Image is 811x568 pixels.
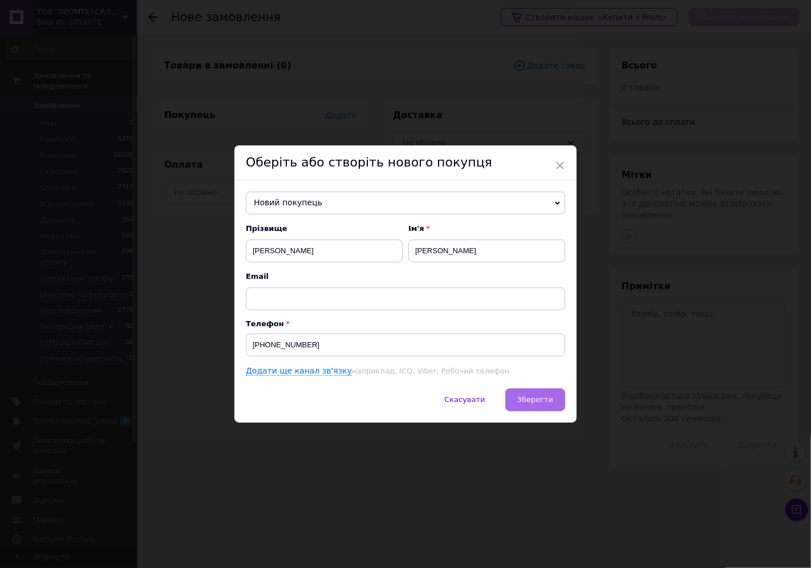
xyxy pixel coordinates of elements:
[246,319,565,328] p: Телефон
[246,240,403,262] input: Наприклад: Іванов
[444,395,485,404] span: Скасувати
[246,224,403,234] span: Прізвище
[555,156,565,175] span: ×
[432,388,497,411] button: Скасувати
[234,145,577,180] div: Оберіть або створіть нового покупця
[408,240,565,262] input: Наприклад: Іван
[352,367,509,375] span: наприклад, ICQ, Viber, Робочий телефон
[246,192,565,214] span: Новий покупець
[246,334,565,356] input: +38 096 0000000
[505,388,565,411] button: Зберегти
[517,395,553,404] span: Зберегти
[246,366,352,376] a: Додати ще канал зв'язку
[408,224,565,234] span: Ім'я
[246,271,565,282] span: Email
